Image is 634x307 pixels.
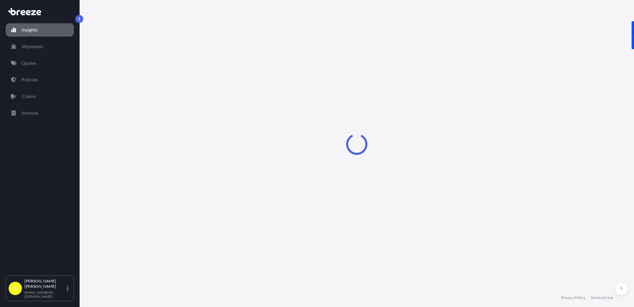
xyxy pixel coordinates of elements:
p: Insights [22,27,37,33]
a: Quotes [6,56,74,70]
a: Invoices [6,106,74,120]
a: Policies [6,73,74,86]
a: Terms of Use [591,295,613,300]
a: Shipments [6,40,74,53]
a: Claims [6,90,74,103]
p: Policies [22,76,38,83]
p: Claims [22,93,36,100]
a: Privacy Policy [561,295,585,300]
span: S [14,285,17,292]
a: Insights [6,23,74,37]
p: [PERSON_NAME] [PERSON_NAME] [25,278,66,289]
p: Invoices [22,110,38,116]
p: Shipments [22,43,43,50]
p: [EMAIL_ADDRESS][DOMAIN_NAME] [25,290,66,298]
p: Quotes [22,60,36,66]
